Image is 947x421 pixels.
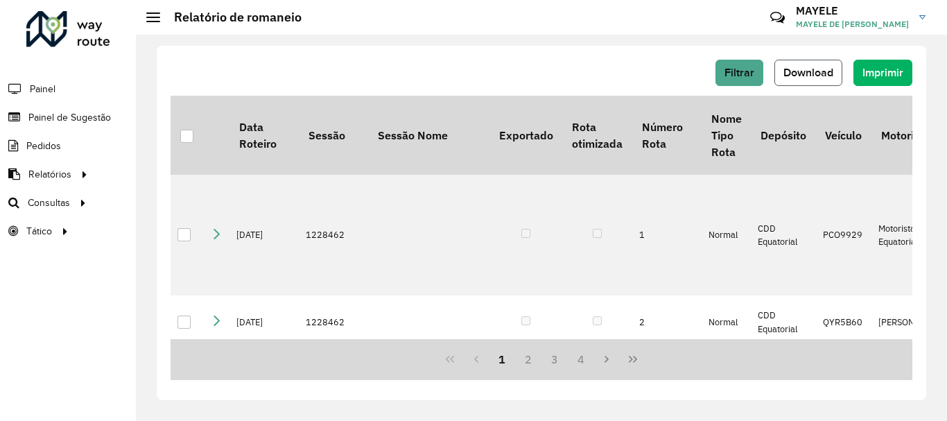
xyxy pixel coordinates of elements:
span: Painel [30,82,55,96]
th: Número Rota [632,96,702,175]
td: Normal [702,175,751,295]
th: Veículo [816,96,871,175]
td: CDD Equatorial [751,295,815,350]
span: MAYELE DE [PERSON_NAME] [796,18,909,31]
button: Download [774,60,842,86]
button: Next Page [593,346,620,372]
button: 2 [515,346,541,372]
button: 4 [568,346,594,372]
th: Sessão Nome [368,96,489,175]
button: 3 [541,346,568,372]
td: PCO9929 [816,175,871,295]
td: QYR5B60 [816,295,871,350]
td: [DATE] [229,295,299,350]
span: Painel de Sugestão [28,110,111,125]
td: 2 [632,295,702,350]
th: Rota otimizada [562,96,632,175]
span: Tático [26,224,52,239]
button: Filtrar [715,60,763,86]
button: Imprimir [853,60,912,86]
td: [DATE] [229,175,299,295]
th: Sessão [299,96,368,175]
td: Normal [702,295,751,350]
span: Filtrar [724,67,754,78]
span: Pedidos [26,139,61,153]
th: Nome Tipo Rota [702,96,751,175]
button: 1 [489,346,516,372]
th: Data Roteiro [229,96,299,175]
td: 1 [632,175,702,295]
span: Relatórios [28,167,71,182]
th: Exportado [489,96,562,175]
span: Consultas [28,196,70,210]
h2: Relatório de romaneio [160,10,302,25]
a: Contato Rápido [763,3,792,33]
td: CDD Equatorial [751,175,815,295]
button: Last Page [620,346,646,372]
td: 1228462 [299,295,368,350]
th: Depósito [751,96,815,175]
span: Imprimir [862,67,903,78]
span: Download [783,67,833,78]
h3: MAYELE [796,4,909,17]
td: 1228462 [299,175,368,295]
